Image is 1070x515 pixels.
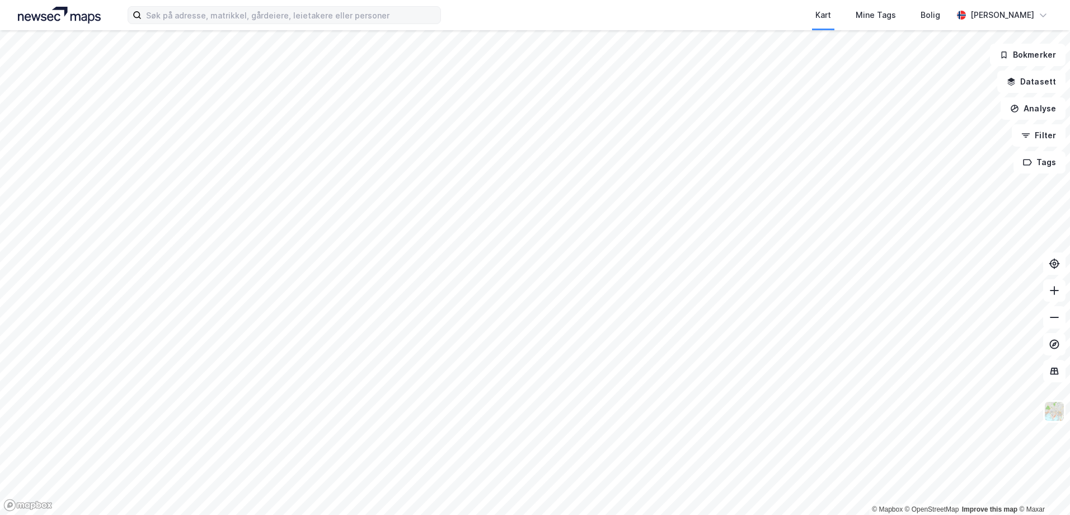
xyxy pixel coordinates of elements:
button: Datasett [997,71,1066,93]
a: Improve this map [962,505,1017,513]
div: Mine Tags [856,8,896,22]
input: Søk på adresse, matrikkel, gårdeiere, leietakere eller personer [142,7,440,24]
img: Z [1044,401,1065,422]
a: OpenStreetMap [905,505,959,513]
button: Bokmerker [990,44,1066,66]
img: logo.a4113a55bc3d86da70a041830d287a7e.svg [18,7,101,24]
button: Analyse [1001,97,1066,120]
button: Tags [1013,151,1066,174]
iframe: Chat Widget [1014,461,1070,515]
a: Mapbox [872,505,903,513]
div: [PERSON_NAME] [970,8,1034,22]
button: Filter [1012,124,1066,147]
a: Mapbox homepage [3,499,53,512]
div: Bolig [921,8,940,22]
div: Kontrollprogram for chat [1014,461,1070,515]
div: Kart [815,8,831,22]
